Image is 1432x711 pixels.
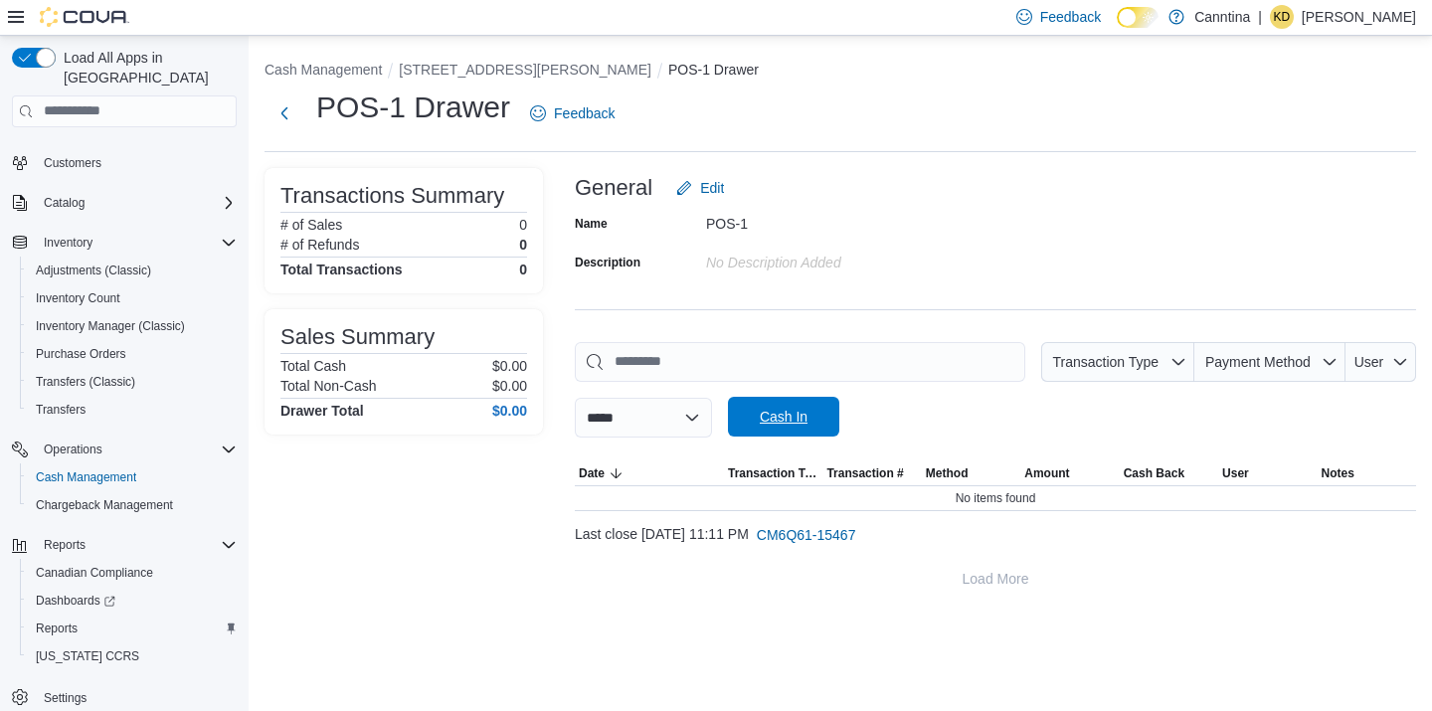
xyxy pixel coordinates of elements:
span: Chargeback Management [28,493,237,517]
span: User [1222,465,1249,481]
button: Method [922,461,1020,485]
h4: 0 [519,262,527,277]
button: CM6Q61-15467 [749,515,864,555]
span: Purchase Orders [36,346,126,362]
button: Catalog [4,189,245,217]
p: 0 [519,217,527,233]
h4: Total Transactions [280,262,403,277]
button: Cash In [728,397,839,437]
span: Cash In [760,407,807,427]
span: Operations [36,438,237,461]
a: Canadian Compliance [28,561,161,585]
span: Cash Management [28,465,237,489]
span: Inventory Count [36,290,120,306]
span: Inventory Manager (Classic) [28,314,237,338]
span: Chargeback Management [36,497,173,513]
h3: Transactions Summary [280,184,504,208]
p: $0.00 [492,358,527,374]
button: Operations [36,438,110,461]
button: Transaction Type [724,461,822,485]
button: Inventory Manager (Classic) [20,312,245,340]
button: Adjustments (Classic) [20,257,245,284]
p: Canntina [1194,5,1250,29]
span: Date [579,465,605,481]
button: Reports [36,533,93,557]
span: Canadian Compliance [28,561,237,585]
a: Purchase Orders [28,342,134,366]
span: Purchase Orders [28,342,237,366]
h3: Sales Summary [280,325,435,349]
span: Transfers [36,402,86,418]
div: No Description added [706,247,973,270]
span: Operations [44,442,102,457]
button: Amount [1020,461,1119,485]
span: Adjustments (Classic) [36,263,151,278]
button: Inventory [36,231,100,255]
span: No items found [956,490,1036,506]
a: Adjustments (Classic) [28,259,159,282]
span: Reports [28,617,237,640]
h6: Total Cash [280,358,346,374]
button: Customers [4,148,245,177]
a: Dashboards [28,589,123,613]
span: Transfers (Classic) [36,374,135,390]
div: POS-1 [706,208,973,232]
span: Reports [44,537,86,553]
span: Reports [36,621,78,636]
span: Inventory [44,235,92,251]
span: Feedback [554,103,615,123]
span: Feedback [1040,7,1101,27]
span: Cash Back [1124,465,1184,481]
span: Inventory [36,231,237,255]
span: User [1354,354,1384,370]
button: Canadian Compliance [20,559,245,587]
nav: An example of EuiBreadcrumbs [265,60,1416,84]
label: Description [575,255,640,270]
button: Reports [4,531,245,559]
span: Settings [44,690,87,706]
button: Edit [668,168,732,208]
span: Transaction Type [728,465,818,481]
a: [US_STATE] CCRS [28,644,147,668]
h1: POS-1 Drawer [316,88,510,127]
button: User [1218,461,1317,485]
span: Load All Apps in [GEOGRAPHIC_DATA] [56,48,237,88]
button: Date [575,461,724,485]
a: Dashboards [20,587,245,615]
span: KD [1274,5,1291,29]
span: Canadian Compliance [36,565,153,581]
a: Chargeback Management [28,493,181,517]
h4: $0.00 [492,403,527,419]
button: Operations [4,436,245,463]
p: $0.00 [492,378,527,394]
button: Transfers [20,396,245,424]
h4: Drawer Total [280,403,364,419]
a: Settings [36,686,94,710]
button: Transfers (Classic) [20,368,245,396]
label: Name [575,216,608,232]
div: Last close [DATE] 11:11 PM [575,515,1416,555]
span: Inventory Manager (Classic) [36,318,185,334]
a: Customers [36,151,109,175]
span: Inventory Count [28,286,237,310]
button: Purchase Orders [20,340,245,368]
span: [US_STATE] CCRS [36,648,139,664]
span: Catalog [44,195,85,211]
button: Cash Management [20,463,245,491]
span: Load More [963,569,1029,589]
span: Transaction # [826,465,903,481]
input: Dark Mode [1117,7,1159,28]
input: This is a search bar. As you type, the results lower in the page will automatically filter. [575,342,1025,382]
span: Notes [1322,465,1354,481]
h6: # of Refunds [280,237,359,253]
button: [STREET_ADDRESS][PERSON_NAME] [399,62,651,78]
button: Catalog [36,191,92,215]
button: Next [265,93,304,133]
p: | [1258,5,1262,29]
button: [US_STATE] CCRS [20,642,245,670]
span: Dashboards [28,589,237,613]
button: Inventory Count [20,284,245,312]
span: Cash Management [36,469,136,485]
button: Settings [4,682,245,711]
span: Settings [36,684,237,709]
